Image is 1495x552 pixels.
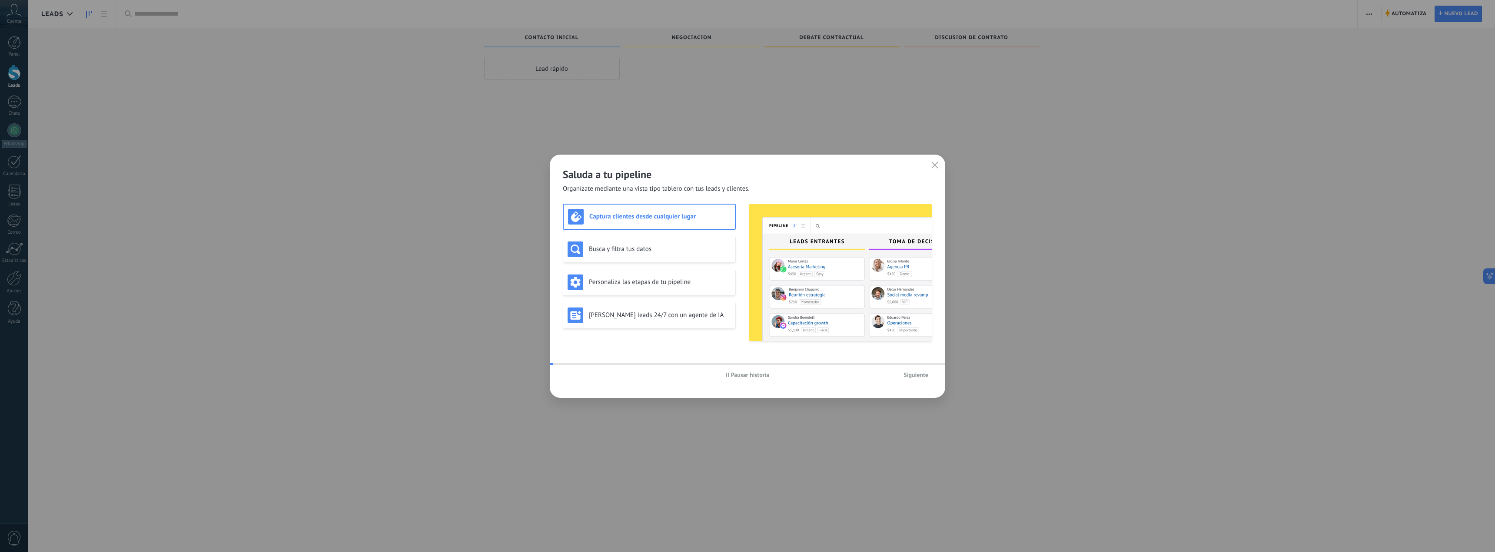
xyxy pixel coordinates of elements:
h2: Saluda a tu pipeline [563,168,932,181]
h3: Captura clientes desde cualquier lugar [589,212,731,221]
span: Siguiente [904,372,928,378]
button: Pausar historia [722,368,774,381]
h3: Personaliza las etapas de tu pipeline [589,278,731,286]
span: Organízate mediante una vista tipo tablero con tus leads y clientes. [563,185,750,193]
h3: [PERSON_NAME] leads 24/7 con un agente de IA [589,311,731,319]
button: Siguiente [900,368,932,381]
h3: Busca y filtra tus datos [589,245,731,253]
span: Pausar historia [731,372,770,378]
